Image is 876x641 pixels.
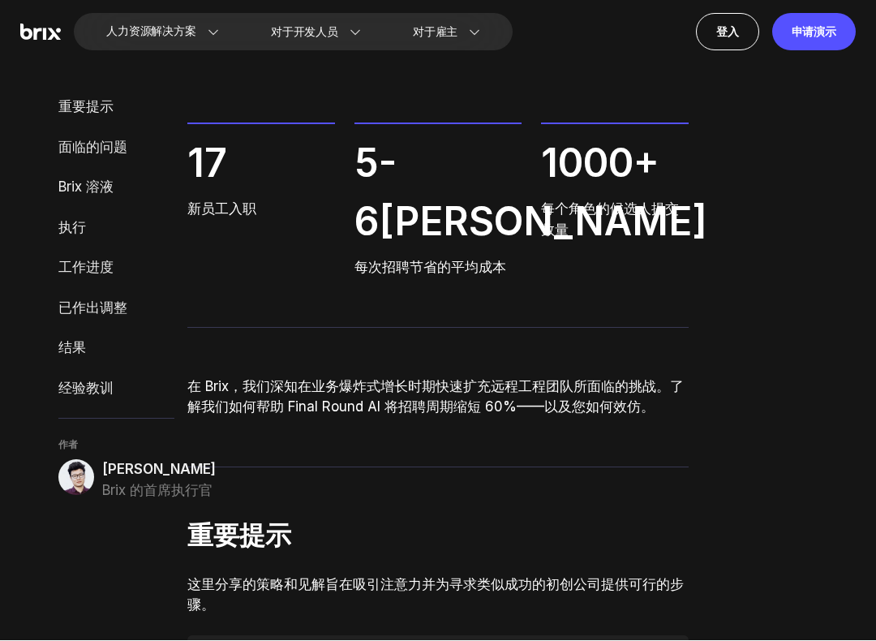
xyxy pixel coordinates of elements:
font: [PERSON_NAME] [102,462,216,478]
font: 重要提示 [187,520,291,552]
font: Brix 溶液 [58,179,114,196]
font: 新员工入职 [187,201,256,217]
font: 执行 [58,220,86,236]
font: 对于开发人员 [271,24,338,41]
img: 亚历克斯 [58,460,94,496]
font: 登入 [716,25,739,39]
font: 申请演示 [792,25,836,39]
font: Brix 的首席执行官 [102,483,213,499]
a: 登入 [696,14,759,51]
font: 重要提示 [58,99,114,115]
font: 1000+ [541,140,659,187]
font: 已作出调整 [58,300,127,316]
font: 17 [187,140,227,187]
font: 结果 [58,340,86,356]
font: 每次招聘节省的平均成本 [354,260,506,276]
a: 申请演示 [772,14,856,51]
font: 工作进度 [58,260,114,276]
font: 每个角色的候选人提交数量 [541,201,679,239]
font: 这里分享的策略和见解旨在吸引注意力并为寻求类似成功的初创公司提供可行的步骤。 [187,577,684,614]
font: 5-6[PERSON_NAME] [354,140,707,246]
font: 作者 [58,439,78,451]
font: 对于雇主 [413,24,457,41]
font: 面临的问题 [58,140,127,156]
font: 经验教训 [58,381,114,397]
font: 人力资源解决方案 [106,24,196,41]
img: 白利糖度标志 [20,24,61,41]
font: 在 Brix，我们深知在业务爆炸式增长时期快速扩充远程工程团队所面临的挑战。了解我们如何帮助 Final Round AI 将招聘周期缩短 60%——以及您如何效仿。 [187,379,684,416]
